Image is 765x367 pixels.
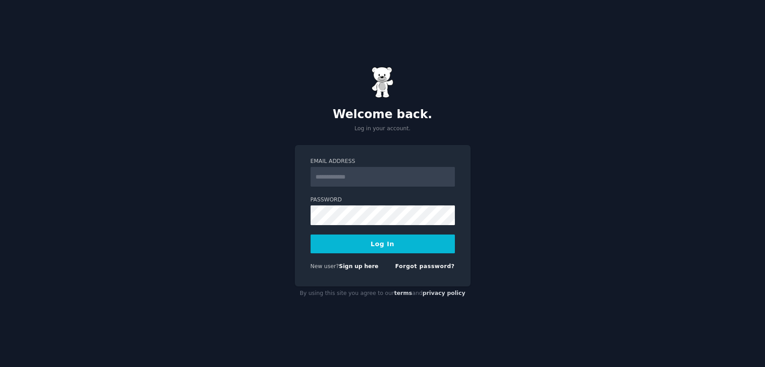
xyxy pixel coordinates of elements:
[295,286,471,301] div: By using this site you agree to our and
[372,67,394,98] img: Gummy Bear
[394,290,412,296] a: terms
[311,263,339,269] span: New user?
[295,125,471,133] p: Log in your account.
[295,107,471,122] h2: Welcome back.
[339,263,378,269] a: Sign up here
[311,196,455,204] label: Password
[311,158,455,166] label: Email Address
[395,263,455,269] a: Forgot password?
[423,290,466,296] a: privacy policy
[311,235,455,253] button: Log In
